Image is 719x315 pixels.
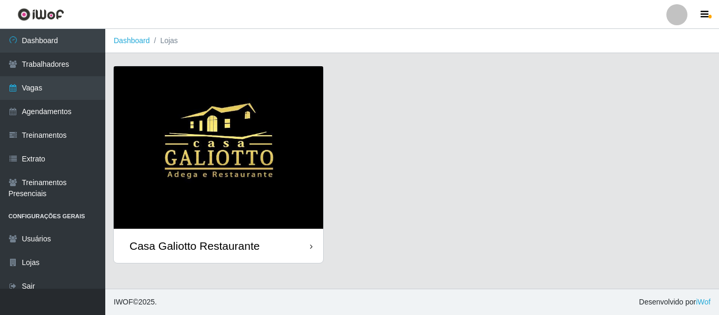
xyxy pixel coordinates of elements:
span: © 2025 . [114,297,157,308]
img: cardImg [114,66,323,229]
span: IWOF [114,298,133,306]
nav: breadcrumb [105,29,719,53]
span: Desenvolvido por [639,297,711,308]
a: iWof [696,298,711,306]
li: Lojas [150,35,178,46]
a: Dashboard [114,36,150,45]
a: Casa Galiotto Restaurante [114,66,323,263]
div: Casa Galiotto Restaurante [129,239,259,252]
img: CoreUI Logo [17,8,64,21]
